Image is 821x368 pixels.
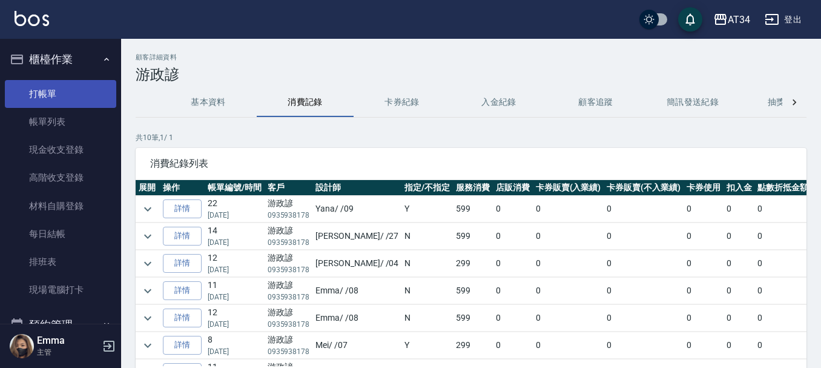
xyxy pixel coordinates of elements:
[312,180,401,196] th: 設計師
[453,223,493,250] td: 599
[312,223,401,250] td: [PERSON_NAME] / /27
[163,199,202,218] a: 詳情
[15,11,49,26] img: Logo
[268,264,310,275] p: 0935938178
[268,346,310,357] p: 0935938178
[5,136,116,164] a: 現金收支登錄
[754,305,811,332] td: 0
[257,88,354,117] button: 消費記錄
[312,278,401,304] td: Emma / /08
[493,305,533,332] td: 0
[684,278,724,304] td: 0
[163,336,202,355] a: 詳情
[724,332,755,359] td: 0
[453,180,493,196] th: 服務消費
[533,278,604,304] td: 0
[205,305,265,332] td: 12
[604,223,684,250] td: 0
[163,227,202,246] a: 詳情
[5,108,116,136] a: 帳單列表
[265,250,313,277] td: 游政諺
[150,158,792,170] span: 消費紀錄列表
[265,223,313,250] td: 游政諺
[136,132,806,143] p: 共 10 筆, 1 / 1
[401,332,453,359] td: Y
[453,196,493,222] td: 599
[493,332,533,359] td: 0
[208,292,262,303] p: [DATE]
[139,227,157,246] button: expand row
[493,223,533,250] td: 0
[5,164,116,192] a: 高階收支登錄
[163,309,202,327] a: 詳情
[644,88,741,117] button: 簡訊發送紀錄
[493,196,533,222] td: 0
[754,332,811,359] td: 0
[208,346,262,357] p: [DATE]
[312,250,401,277] td: [PERSON_NAME] / /04
[708,7,755,32] button: AT34
[533,305,604,332] td: 0
[5,192,116,220] a: 材料自購登錄
[268,292,310,303] p: 0935938178
[493,180,533,196] th: 店販消費
[265,278,313,304] td: 游政諺
[724,196,755,222] td: 0
[401,250,453,277] td: N
[5,220,116,248] a: 每日結帳
[453,250,493,277] td: 299
[604,305,684,332] td: 0
[401,180,453,196] th: 指定/不指定
[684,332,724,359] td: 0
[37,335,99,347] h5: Emma
[684,250,724,277] td: 0
[136,66,806,83] h3: 游政諺
[5,44,116,75] button: 櫃檯作業
[139,200,157,218] button: expand row
[312,332,401,359] td: Mei / /07
[312,305,401,332] td: Emma / /08
[265,305,313,332] td: 游政諺
[604,180,684,196] th: 卡券販賣(不入業績)
[450,88,547,117] button: 入金紀錄
[139,309,157,327] button: expand row
[208,264,262,275] p: [DATE]
[754,196,811,222] td: 0
[208,237,262,248] p: [DATE]
[139,255,157,273] button: expand row
[354,88,450,117] button: 卡券紀錄
[205,223,265,250] td: 14
[724,305,755,332] td: 0
[205,180,265,196] th: 帳單編號/時間
[160,180,205,196] th: 操作
[724,278,755,304] td: 0
[493,278,533,304] td: 0
[265,332,313,359] td: 游政諺
[604,196,684,222] td: 0
[547,88,644,117] button: 顧客追蹤
[684,305,724,332] td: 0
[10,334,34,358] img: Person
[160,88,257,117] button: 基本資料
[401,196,453,222] td: Y
[136,180,160,196] th: 展開
[205,196,265,222] td: 22
[205,278,265,304] td: 11
[678,7,702,32] button: save
[533,180,604,196] th: 卡券販賣(入業績)
[533,250,604,277] td: 0
[208,210,262,221] p: [DATE]
[604,278,684,304] td: 0
[139,336,157,355] button: expand row
[205,332,265,359] td: 8
[205,250,265,277] td: 12
[604,332,684,359] td: 0
[760,8,806,31] button: 登出
[604,250,684,277] td: 0
[265,196,313,222] td: 游政諺
[163,254,202,273] a: 詳情
[453,332,493,359] td: 299
[208,319,262,330] p: [DATE]
[163,281,202,300] a: 詳情
[754,250,811,277] td: 0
